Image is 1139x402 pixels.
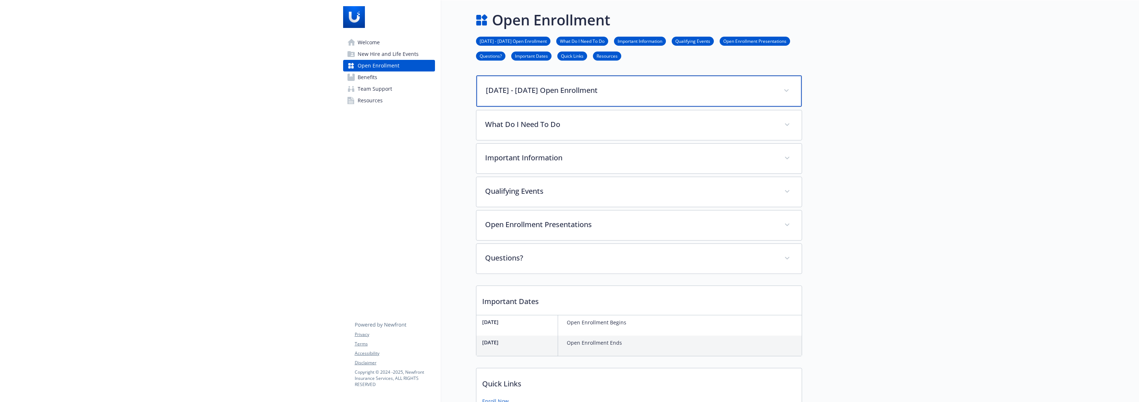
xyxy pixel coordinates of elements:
p: [DATE] [482,339,555,346]
a: Resources [343,95,435,106]
div: Open Enrollment Presentations [476,210,802,240]
span: Benefits [358,71,377,83]
p: Important Information [485,152,776,163]
a: Open Enrollment [343,60,435,71]
a: New Hire and Life Events [343,48,435,60]
a: Disclaimer [355,360,435,366]
a: Team Support [343,83,435,95]
a: Questions? [476,52,505,59]
p: Copyright © 2024 - 2025 , Newfront Insurance Services, ALL RIGHTS RESERVED [355,369,435,387]
a: Accessibility [355,350,435,357]
div: Important Information [476,144,802,173]
div: Questions? [476,244,802,274]
span: Welcome [358,37,380,48]
a: Terms [355,341,435,347]
p: Important Dates [476,286,802,313]
a: Important Information [614,37,666,44]
a: Important Dates [511,52,552,59]
a: Benefits [343,71,435,83]
span: Open Enrollment [358,60,399,71]
a: Welcome [343,37,435,48]
h1: Open Enrollment [492,9,610,31]
a: What Do I Need To Do [556,37,608,44]
span: Resources [358,95,383,106]
p: Qualifying Events [485,186,776,197]
div: What Do I Need To Do [476,110,802,140]
a: [DATE] - [DATE] Open Enrollment [476,37,550,44]
span: Team Support [358,83,392,95]
a: Privacy [355,331,435,338]
div: [DATE] - [DATE] Open Enrollment [476,75,802,107]
a: Resources [593,52,621,59]
a: Open Enrollment Presentations [720,37,790,44]
p: Open Enrollment Ends [567,339,622,347]
div: Qualifying Events [476,177,802,207]
p: [DATE] - [DATE] Open Enrollment [486,85,775,96]
span: New Hire and Life Events [358,48,419,60]
p: [DATE] [482,318,555,326]
p: Questions? [485,253,776,263]
a: Qualifying Events [672,37,714,44]
p: Open Enrollment Presentations [485,219,776,230]
p: Open Enrollment Begins [567,318,626,327]
p: Quick Links [476,368,802,395]
a: Quick Links [557,52,587,59]
p: What Do I Need To Do [485,119,776,130]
